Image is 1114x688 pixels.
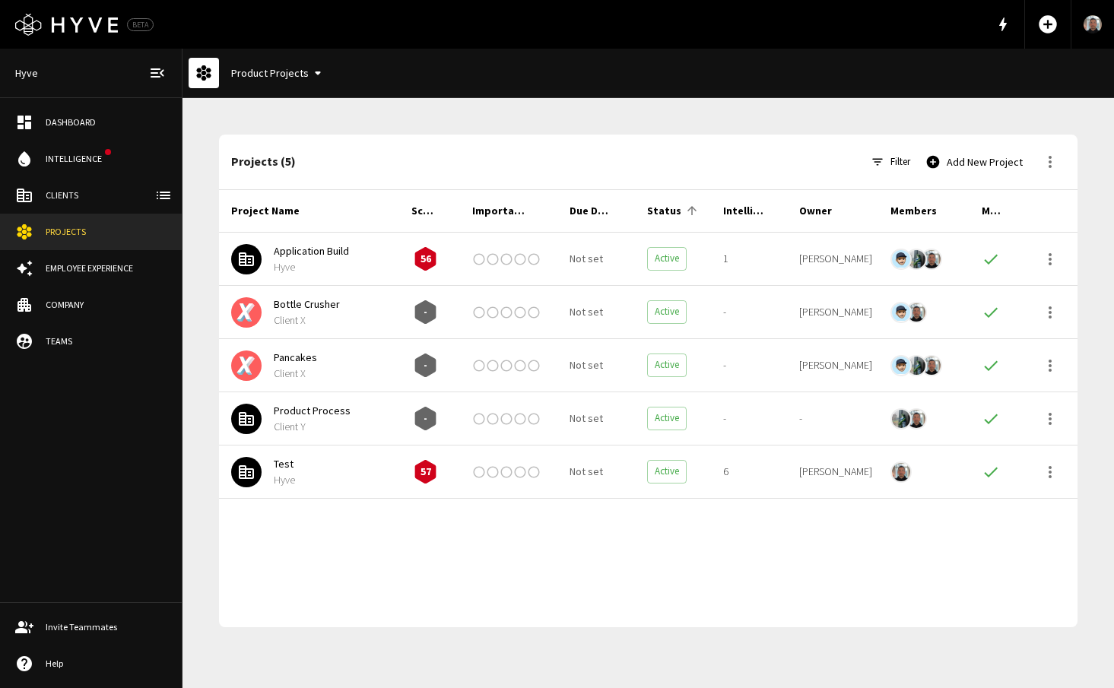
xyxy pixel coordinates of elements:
[530,200,551,221] button: Sort
[231,297,262,328] img: x-letter_53876-60368.jpg
[300,200,321,221] button: Sort
[466,190,557,233] div: Importance
[439,200,460,221] button: Sort
[892,250,910,268] img: Tom Lynch
[274,472,387,487] p: Hyve
[717,445,793,499] div: 6
[641,190,717,233] div: Status
[907,247,925,271] img: Victor Ivanov
[906,355,927,376] div: Victor Ivanov
[907,300,925,325] img: Anthony Yam
[922,147,1029,177] button: Add New Project
[46,620,167,634] div: Invite Teammates
[906,249,927,270] div: Victor Ivanov
[46,225,167,239] div: Projects
[866,147,916,177] button: Filter
[9,59,44,87] a: Hyve
[681,200,703,221] button: Sort
[405,190,466,233] div: Score
[832,200,853,221] button: Sort
[907,407,925,431] img: Anthony Yam
[799,411,802,426] div: -
[937,200,958,221] button: Sort
[890,249,912,270] div: Tom Lynch
[274,297,340,311] a: Bottle Crusher
[557,190,641,233] div: Due Date
[799,304,872,319] div: Tom Lynch
[421,464,431,480] p: 57
[274,419,387,434] p: Client Y
[717,339,793,392] div: -
[614,200,635,221] button: Sort
[647,189,681,232] div: Status
[411,404,440,433] div: Collecting
[884,190,976,233] div: Members
[1031,8,1065,41] button: Add
[563,351,609,379] button: Not set
[424,357,427,373] p: -
[472,189,530,232] div: Importance
[411,458,440,486] div: Low
[766,200,787,221] button: Sort
[15,150,33,168] span: water_drop
[890,408,912,430] div: Victor Ivanov
[421,251,431,267] p: 56
[892,460,910,484] img: Anthony Yam
[647,460,687,484] button: Active
[793,190,884,233] div: Owner
[982,357,1000,375] span: check
[982,410,1000,428] span: check
[274,457,294,471] a: Test
[717,233,793,286] div: 1
[231,189,300,232] div: Project Name
[274,259,387,274] p: Hyve
[1037,14,1058,35] span: add_circle
[274,312,387,328] p: Client X
[717,392,793,445] div: -
[906,408,927,430] div: Anthony Yam
[922,354,941,378] img: Anthony Yam
[424,411,427,426] p: -
[890,189,937,232] div: Members
[424,304,427,320] p: -
[563,245,609,273] button: Not set
[274,404,351,417] a: Product Process
[46,262,167,275] div: Employee Experience
[921,355,942,376] div: Anthony Yam
[225,59,333,87] button: Product Projects
[799,357,872,373] div: Victor Ivanov
[647,300,687,324] button: Active
[647,354,687,377] button: Active
[411,245,440,273] div: Low
[274,350,317,364] a: Pancakes
[890,355,912,376] div: Tom Lynch
[906,302,927,323] div: Anthony Yam
[890,302,912,323] div: Tom Lynch
[890,461,912,483] div: Anthony Yam
[46,334,167,348] div: Teams
[563,458,609,486] button: Not set
[1084,12,1102,36] img: User Avatar
[563,404,609,433] button: Not set
[127,18,154,31] div: BETA
[148,180,179,211] button: client-list
[982,189,1001,232] div: Member
[976,190,1029,233] div: Member
[219,190,405,233] div: Project Name
[982,463,1000,481] span: check
[570,189,614,232] div: Due Date
[411,189,439,232] div: Score
[799,189,832,232] div: Owner
[563,298,609,326] button: Not set
[892,357,910,375] img: Tom Lynch
[1001,200,1023,221] button: Sort
[46,657,167,671] div: Help
[411,298,440,326] div: Collecting
[892,407,910,431] img: Victor Ivanov
[799,251,872,266] div: Anthony Yam
[907,354,925,378] img: Victor Ivanov
[274,366,387,381] p: Client X
[46,116,167,129] div: Dashboard
[921,249,942,270] div: Anthony Yam
[411,351,440,379] div: Collecting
